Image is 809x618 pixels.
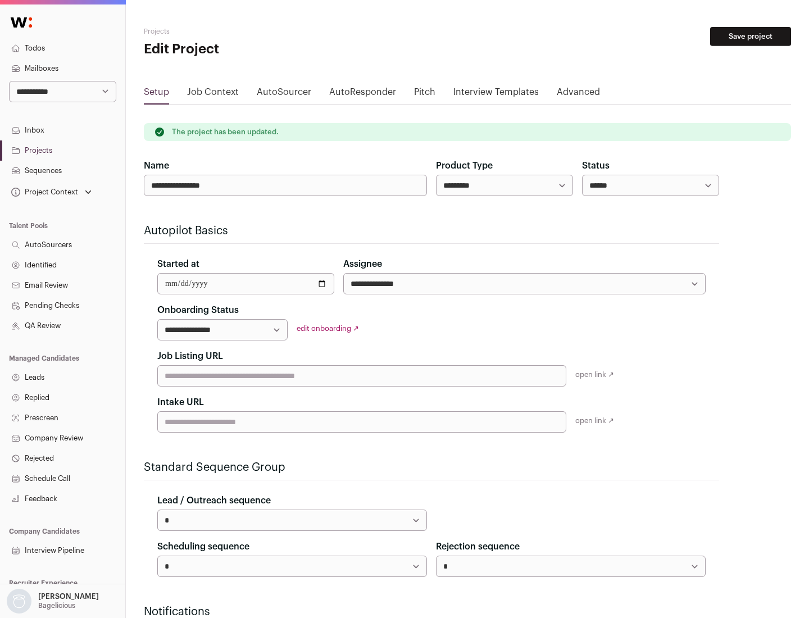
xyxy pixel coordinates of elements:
label: Job Listing URL [157,349,223,363]
div: Project Context [9,188,78,197]
label: Rejection sequence [436,540,520,553]
label: Started at [157,257,199,271]
h2: Projects [144,27,360,36]
button: Open dropdown [9,184,94,200]
label: Status [582,159,610,172]
label: Lead / Outreach sequence [157,494,271,507]
button: Save project [710,27,791,46]
a: AutoSourcer [257,85,311,103]
img: nopic.png [7,589,31,614]
h1: Edit Project [144,40,360,58]
a: Pitch [414,85,435,103]
a: Advanced [557,85,600,103]
a: Interview Templates [453,85,539,103]
h2: Standard Sequence Group [144,460,719,475]
label: Intake URL [157,396,204,409]
a: AutoResponder [329,85,396,103]
p: The project has been updated. [172,128,279,137]
label: Scheduling sequence [157,540,249,553]
p: Bagelicious [38,601,75,610]
a: edit onboarding ↗ [297,325,359,332]
label: Product Type [436,159,493,172]
button: Open dropdown [4,589,101,614]
label: Assignee [343,257,382,271]
a: Setup [144,85,169,103]
p: [PERSON_NAME] [38,592,99,601]
a: Job Context [187,85,239,103]
h2: Autopilot Basics [144,223,719,239]
label: Name [144,159,169,172]
img: Wellfound [4,11,38,34]
label: Onboarding Status [157,303,239,317]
